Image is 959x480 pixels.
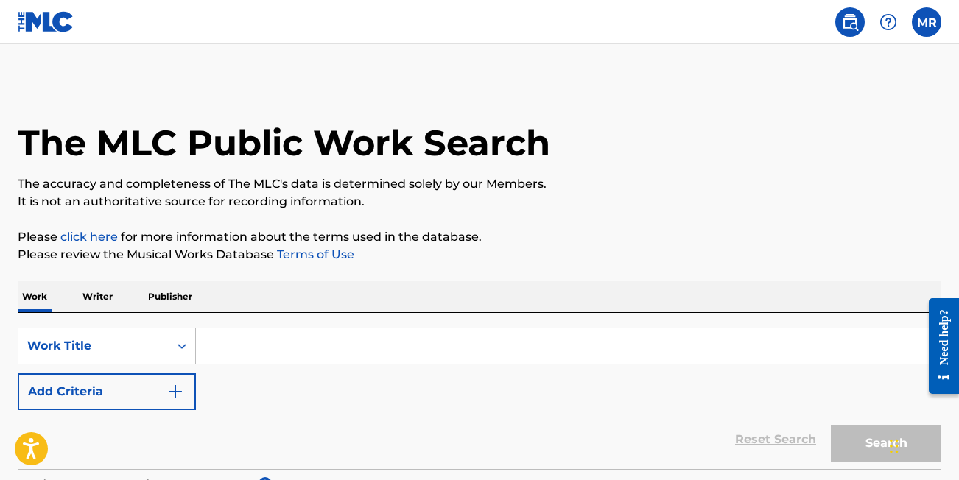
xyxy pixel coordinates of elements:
p: Writer [78,281,117,312]
div: Work Title [27,337,160,355]
img: search [841,13,859,31]
iframe: Chat Widget [885,409,959,480]
p: The accuracy and completeness of The MLC's data is determined solely by our Members. [18,175,941,193]
h1: The MLC Public Work Search [18,121,550,165]
a: Public Search [835,7,865,37]
form: Search Form [18,328,941,469]
img: MLC Logo [18,11,74,32]
p: Please for more information about the terms used in the database. [18,228,941,246]
p: Publisher [144,281,197,312]
p: Work [18,281,52,312]
iframe: Resource Center [918,283,959,409]
button: Add Criteria [18,373,196,410]
div: Help [874,7,903,37]
img: help [879,13,897,31]
p: It is not an authoritative source for recording information. [18,193,941,211]
a: Terms of Use [274,247,354,261]
div: Drag [890,424,899,468]
a: click here [60,230,118,244]
p: Please review the Musical Works Database [18,246,941,264]
div: User Menu [912,7,941,37]
img: 9d2ae6d4665cec9f34b9.svg [166,383,184,400]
